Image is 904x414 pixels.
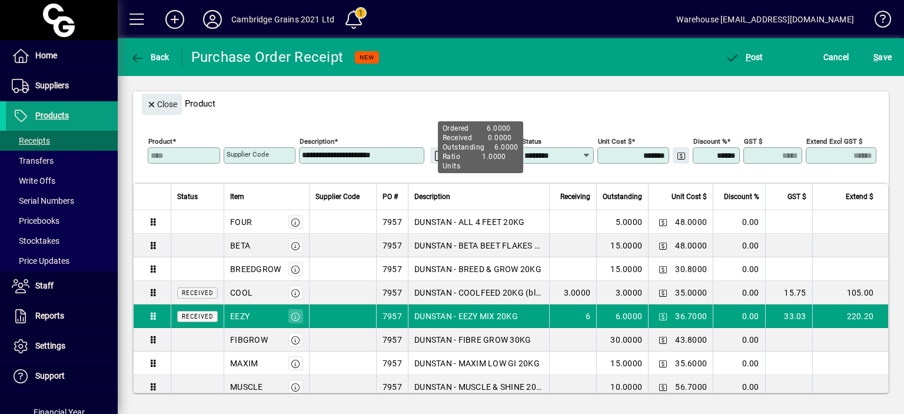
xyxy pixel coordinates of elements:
span: Price Updates [12,256,69,266]
mat-label: Status [522,137,541,145]
td: 5.0000 [596,210,648,234]
a: Support [6,362,118,391]
mat-label: GST $ [744,137,762,145]
span: Unit Cost $ [672,190,707,203]
span: GST $ [787,190,806,203]
span: Transfers [12,156,54,165]
td: 15.75 [765,281,812,304]
div: BETA [230,240,250,251]
div: MUSCLE [230,381,263,393]
a: Serial Numbers [6,191,118,211]
div: BREEDGROW [230,263,281,275]
span: 6 [586,310,590,322]
td: DUNSTAN - MAXIM LOW GI 20KG [408,352,549,375]
td: 7957 [376,328,408,352]
button: Change Price Levels [654,379,671,395]
span: Pricebooks [12,216,59,226]
div: Warehouse [EMAIL_ADDRESS][DOMAIN_NAME] [676,10,854,29]
span: 3.0000 [564,287,591,299]
td: DUNSTAN - MUSCLE & SHINE 20KG [408,375,549,399]
div: Product [133,82,889,118]
div: FIBGROW [230,334,268,346]
span: Status [177,190,198,203]
button: Change Price Levels [654,332,671,348]
span: Outstanding [603,190,642,203]
td: 15.0000 [596,352,648,375]
button: Add [156,9,194,30]
div: COOL [230,287,252,299]
span: 35.6000 [675,357,707,369]
button: Change Price Levels [654,284,671,301]
div: MAXIM [230,357,258,369]
a: Staff [6,271,118,301]
td: 105.00 [812,281,888,304]
td: 7957 [376,304,408,328]
mat-label: Extend excl GST $ [806,137,862,145]
a: Price Updates [6,251,118,271]
td: 0.00 [713,234,765,257]
button: Change Price Levels [654,308,671,324]
a: Knowledge Base [866,2,889,41]
td: 30.0000 [596,328,648,352]
span: Received [182,290,213,296]
td: DUNSTAN - ALL 4 FEET 20KG [408,210,549,234]
button: Change Price Levels [654,261,671,277]
td: 220.20 [812,304,888,328]
span: Serial Numbers [12,196,74,206]
td: 0.00 [713,375,765,399]
span: Description [414,190,450,203]
a: Write Offs [6,171,118,191]
span: ave [873,48,892,67]
span: 43.8000 [675,334,707,346]
td: 7957 [376,352,408,375]
td: 15.0000 [596,234,648,257]
button: Back [127,47,172,68]
span: Supplier Code [315,190,360,203]
span: 35.0000 [675,287,707,299]
td: 15.0000 [596,257,648,281]
span: Back [130,52,169,62]
button: Change Price Levels [673,147,689,164]
div: Ordered 6.0000 Received 0.0000 Outstanding 6.0000 Ratio 1.0000 Units [438,121,523,173]
td: 0.00 [713,281,765,304]
span: Suppliers [35,81,69,90]
td: 0.00 [713,210,765,234]
span: PO # [383,190,398,203]
a: Receipts [6,131,118,151]
span: NEW [360,54,374,61]
button: Change Price Levels [654,355,671,372]
span: 30.8000 [675,263,707,275]
td: 7957 [376,210,408,234]
button: Post [722,47,766,68]
mat-label: Description [300,137,334,145]
a: Transfers [6,151,118,171]
span: Stocktakes [12,236,59,246]
span: 48.0000 [675,240,707,251]
span: Write Offs [12,176,55,186]
a: Home [6,41,118,71]
span: Home [35,51,57,60]
td: 33.03 [765,304,812,328]
div: Cambridge Grains 2021 Ltd [231,10,334,29]
a: Stocktakes [6,231,118,251]
mat-label: Product [148,137,172,145]
td: DUNSTAN - FIBRE GROW 30KG [408,328,549,352]
td: 0.00 [713,257,765,281]
mat-label: Discount % [693,137,727,145]
span: Settings [35,341,65,350]
a: Suppliers [6,71,118,101]
span: 56.7000 [675,381,707,393]
span: Close [147,95,177,114]
button: Profile [194,9,231,30]
td: 6.0000 [596,304,648,328]
td: 7957 [376,234,408,257]
td: 0.00 [713,328,765,352]
button: Save [870,47,895,68]
span: Receipts [12,136,50,145]
span: Extend $ [846,190,873,203]
td: DUNSTAN - COOLFEED 20KG (blue bag) [408,281,549,304]
button: Change Price Levels [654,214,671,230]
td: 10.0000 [596,375,648,399]
a: Reports [6,302,118,331]
span: Staff [35,281,54,290]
